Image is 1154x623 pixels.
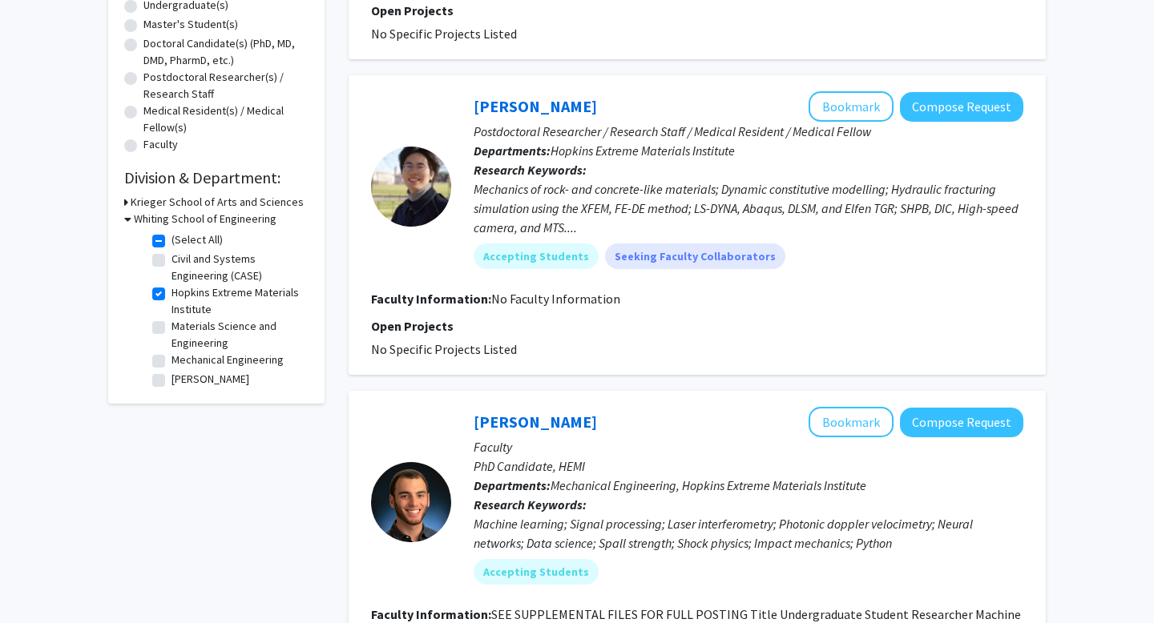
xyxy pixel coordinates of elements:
div: Mechanics of rock- and concrete-like materials; Dynamic constitutive modelling; Hydraulic fractur... [474,179,1023,237]
label: Medical Resident(s) / Medical Fellow(s) [143,102,309,136]
h3: Whiting School of Engineering [134,211,276,227]
label: Hopkins Extreme Materials Institute [171,284,305,318]
span: No Specific Projects Listed [371,26,517,42]
label: Mechanical Engineering [171,352,284,368]
b: Faculty Information: [371,291,491,307]
h3: Krieger School of Arts and Sciences [131,194,304,211]
label: Doctoral Candidate(s) (PhD, MD, DMD, PharmD, etc.) [143,35,309,69]
h2: Division & Department: [124,168,309,187]
span: No Faculty Information [491,291,620,307]
b: Faculty Information: [371,606,491,622]
label: Postdoctoral Researcher(s) / Research Staff [143,69,309,102]
button: Compose Request to Jake Diamond [900,408,1023,437]
span: Mechanical Engineering, Hopkins Extreme Materials Institute [551,477,866,493]
p: Open Projects [371,316,1023,336]
a: [PERSON_NAME] [474,412,597,432]
label: Civil and Systems Engineering (CASE) [171,251,305,284]
mat-chip: Accepting Students [474,243,599,269]
label: Materials Science and Engineering [171,318,305,352]
mat-chip: Accepting Students [474,559,599,585]
button: Add Jake Diamond to Bookmarks [809,407,894,437]
button: Add Lei Yang to Bookmarks [809,91,894,122]
label: (Select All) [171,231,223,248]
b: Departments: [474,143,551,159]
p: Faculty [474,437,1023,456]
div: Machine learning; Signal processing; Laser interferometry; Photonic doppler velocimetry; Neural n... [474,514,1023,553]
a: [PERSON_NAME] [474,96,597,116]
b: Departments: [474,477,551,493]
span: Hopkins Extreme Materials Institute [551,143,735,159]
p: PhD Candidate, HEMI [474,456,1023,476]
label: Faculty [143,136,178,153]
button: Compose Request to Lei Yang [900,92,1023,122]
iframe: Chat [12,551,68,611]
b: Research Keywords: [474,162,587,178]
p: Open Projects [371,1,1023,20]
b: Research Keywords: [474,496,587,512]
span: No Specific Projects Listed [371,341,517,357]
p: Postdoctoral Researcher / Research Staff / Medical Resident / Medical Fellow [474,122,1023,141]
mat-chip: Seeking Faculty Collaborators [605,243,785,269]
label: Master's Student(s) [143,16,238,33]
label: [PERSON_NAME] Sustainable Energy Institute (ROSEI) [171,371,305,421]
